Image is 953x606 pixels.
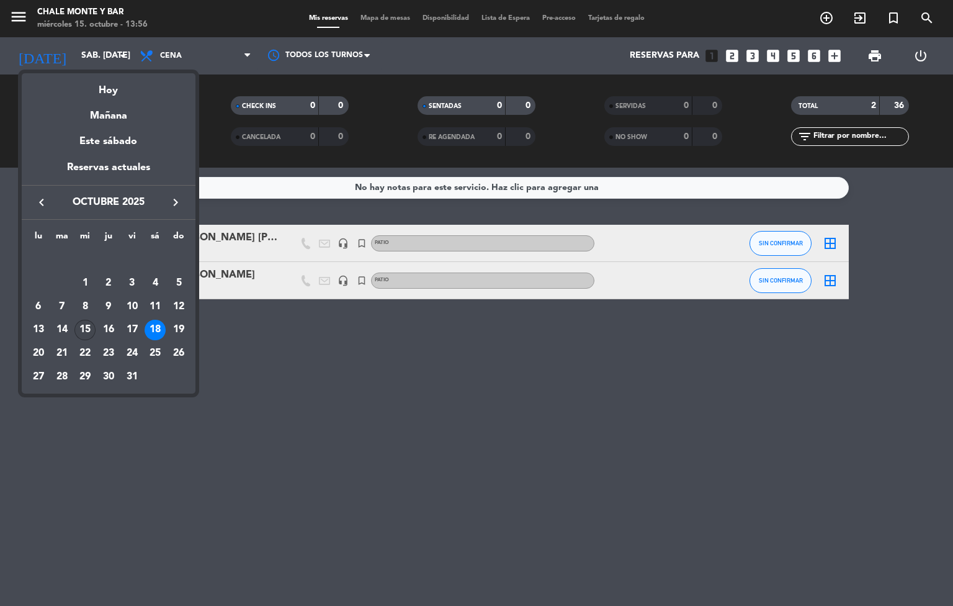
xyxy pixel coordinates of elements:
td: 13 de octubre de 2025 [27,319,50,342]
div: 12 [168,296,189,317]
td: 3 de octubre de 2025 [120,271,144,295]
div: 10 [122,296,143,317]
div: 28 [51,366,73,387]
div: 6 [28,296,49,317]
td: 18 de octubre de 2025 [144,319,168,342]
td: OCT. [27,248,190,272]
td: 11 de octubre de 2025 [144,295,168,319]
div: 24 [122,343,143,364]
div: 17 [122,320,143,341]
td: 23 de octubre de 2025 [97,341,120,365]
th: jueves [97,229,120,248]
td: 21 de octubre de 2025 [50,341,74,365]
div: 8 [74,296,96,317]
div: 29 [74,366,96,387]
td: 28 de octubre de 2025 [50,365,74,389]
div: 13 [28,320,49,341]
td: 26 de octubre de 2025 [167,341,190,365]
div: 21 [51,343,73,364]
th: miércoles [73,229,97,248]
td: 17 de octubre de 2025 [120,319,144,342]
th: lunes [27,229,50,248]
td: 20 de octubre de 2025 [27,341,50,365]
div: 1 [74,273,96,294]
div: 7 [51,296,73,317]
div: 14 [51,320,73,341]
i: keyboard_arrow_right [168,195,183,210]
div: 30 [98,366,119,387]
div: 19 [168,320,189,341]
td: 9 de octubre de 2025 [97,295,120,319]
td: 14 de octubre de 2025 [50,319,74,342]
button: keyboard_arrow_left [30,194,53,210]
div: 27 [28,366,49,387]
td: 10 de octubre de 2025 [120,295,144,319]
td: 8 de octubre de 2025 [73,295,97,319]
div: 5 [168,273,189,294]
td: 7 de octubre de 2025 [50,295,74,319]
div: 20 [28,343,49,364]
td: 16 de octubre de 2025 [97,319,120,342]
div: 23 [98,343,119,364]
i: keyboard_arrow_left [34,195,49,210]
div: 2 [98,273,119,294]
td: 6 de octubre de 2025 [27,295,50,319]
td: 29 de octubre de 2025 [73,365,97,389]
th: viernes [120,229,144,248]
div: Este sábado [22,124,195,159]
div: 3 [122,273,143,294]
td: 24 de octubre de 2025 [120,341,144,365]
td: 27 de octubre de 2025 [27,365,50,389]
span: octubre 2025 [53,194,164,210]
th: martes [50,229,74,248]
div: 22 [74,343,96,364]
td: 25 de octubre de 2025 [144,341,168,365]
th: domingo [167,229,190,248]
div: 4 [145,273,166,294]
td: 4 de octubre de 2025 [144,271,168,295]
div: Reservas actuales [22,160,195,185]
button: keyboard_arrow_right [164,194,187,210]
td: 30 de octubre de 2025 [97,365,120,389]
div: 26 [168,343,189,364]
td: 5 de octubre de 2025 [167,271,190,295]
td: 2 de octubre de 2025 [97,271,120,295]
td: 19 de octubre de 2025 [167,319,190,342]
td: 31 de octubre de 2025 [120,365,144,389]
td: 12 de octubre de 2025 [167,295,190,319]
th: sábado [144,229,168,248]
div: 11 [145,296,166,317]
div: 18 [145,320,166,341]
div: 16 [98,320,119,341]
td: 22 de octubre de 2025 [73,341,97,365]
div: 15 [74,320,96,341]
td: 1 de octubre de 2025 [73,271,97,295]
div: Mañana [22,99,195,124]
div: 25 [145,343,166,364]
div: 9 [98,296,119,317]
div: Hoy [22,73,195,99]
td: 15 de octubre de 2025 [73,319,97,342]
div: 31 [122,366,143,387]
